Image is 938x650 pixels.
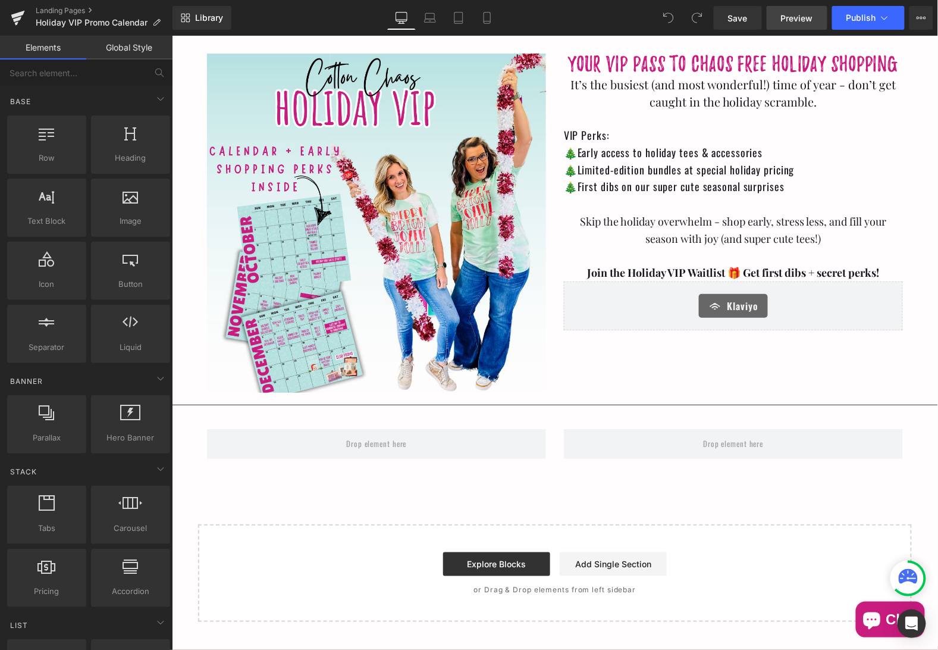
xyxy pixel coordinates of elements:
button: More [909,6,933,30]
a: Global Style [86,36,172,60]
span: Preview [781,12,813,24]
span: Klaviyo [556,263,586,277]
p: Skip the holiday overwhelm - shop early, stress less, and fill your season with joy (and super cu... [392,177,731,212]
button: Publish [832,6,905,30]
span: Text Block [11,215,83,227]
b: Join the Holiday VIP Waitlist 🎁 Get first dibs + secret perks! [416,230,708,244]
span: Base [9,96,32,107]
span: Library [195,12,223,23]
a: Mobile [473,6,501,30]
span: It’s the busiest (and most wonderful!) time of year - don’t get caught in the holiday scramble. [399,40,724,74]
span: 🎄Early access to holiday tees & accessories [392,109,591,124]
span: Your VIP Pass TO CHAOS FREE HOLIDAY SHOPPING [396,19,727,38]
span: Liquid [95,341,167,354]
span: Stack [9,466,38,477]
span: Icon [11,278,83,290]
span: Image [95,215,167,227]
span: Button [95,278,167,290]
span: Publish [846,13,876,23]
span: Holiday VIP Promo Calendar [36,18,148,27]
a: Add Single Section [388,517,495,540]
a: Desktop [387,6,416,30]
span: Pricing [11,585,83,598]
a: Explore Blocks [271,517,378,540]
span: Banner [9,376,44,387]
span: Tabs [11,522,83,535]
span: 🎄First dibs on our super cute seasonal surprises [392,143,613,158]
span: Accordion [95,585,167,598]
a: Preview [767,6,827,30]
button: Redo [685,6,709,30]
inbox-online-store-chat: Shopify online store chat [680,566,757,605]
button: Undo [657,6,680,30]
span: List [9,620,29,631]
a: Landing Pages [36,6,172,15]
a: New Library [172,6,231,30]
p: or Drag & Drop elements from left sidebar [45,550,721,558]
span: Hero Banner [95,432,167,444]
span: Heading [95,152,167,164]
span: Row [11,152,83,164]
span: Save [728,12,748,24]
span: VIP Perks: [392,92,438,107]
span: 🎄Limited-edition bundles at special holiday pricing [392,126,623,142]
span: Separator [11,341,83,354]
a: Tablet [444,6,473,30]
a: Laptop [416,6,444,30]
div: Open Intercom Messenger [898,610,926,638]
span: Parallax [11,432,83,444]
span: Carousel [95,522,167,535]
